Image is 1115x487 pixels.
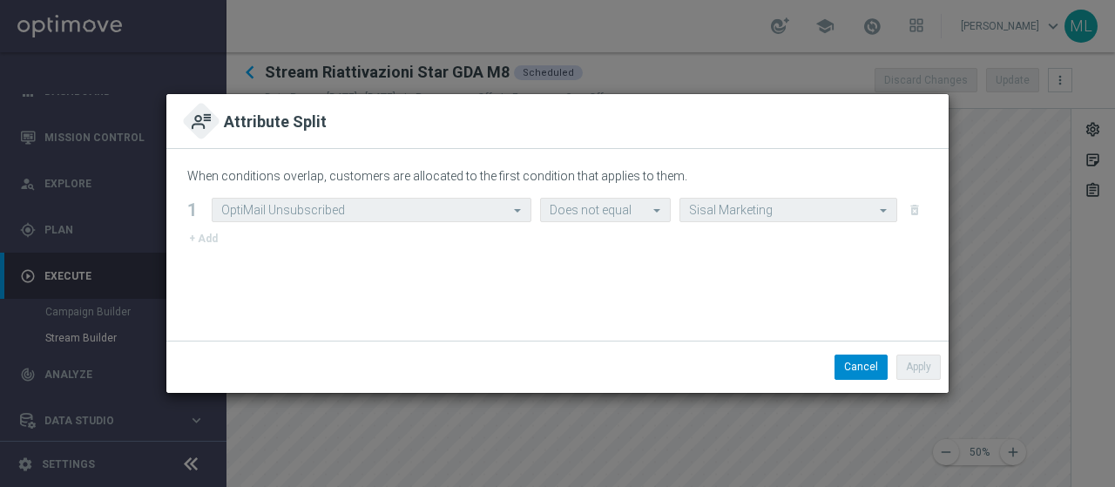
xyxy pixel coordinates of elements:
button: Cancel [835,355,888,379]
div: 1 [187,203,203,218]
ng-select: Sisal Marketing [679,198,897,222]
img: attribute.svg [192,112,210,131]
h2: Attribute Split [224,112,327,135]
ng-select: Does not equal [540,198,671,222]
div: When conditions overlap, customers are allocated to the first condition that applies to them. [187,166,928,191]
ng-select: OptiMail Unsubscribed [212,198,531,222]
button: Apply [896,355,941,379]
